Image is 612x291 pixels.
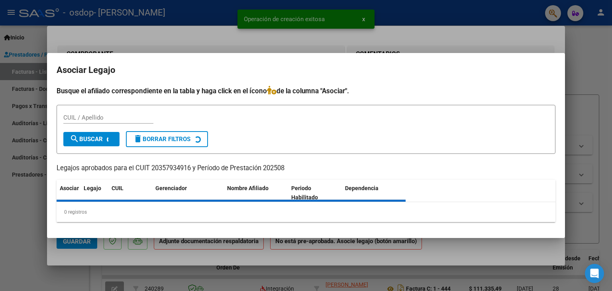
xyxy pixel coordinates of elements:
[57,63,555,78] h2: Asociar Legajo
[60,185,79,191] span: Asociar
[80,180,108,206] datatable-header-cell: Legajo
[57,202,555,222] div: 0 registros
[133,134,143,144] mat-icon: delete
[152,180,224,206] datatable-header-cell: Gerenciador
[108,180,152,206] datatable-header-cell: CUIL
[57,163,555,173] p: Legajos aprobados para el CUIT 20357934916 y Período de Prestación 202508
[57,86,555,96] h4: Busque el afiliado correspondiente en la tabla y haga click en el ícono de la columna "Asociar".
[585,264,604,283] div: Open Intercom Messenger
[288,180,342,206] datatable-header-cell: Periodo Habilitado
[84,185,101,191] span: Legajo
[133,136,190,143] span: Borrar Filtros
[155,185,187,191] span: Gerenciador
[342,180,406,206] datatable-header-cell: Dependencia
[291,185,318,201] span: Periodo Habilitado
[70,136,103,143] span: Buscar
[112,185,124,191] span: CUIL
[126,131,208,147] button: Borrar Filtros
[57,180,80,206] datatable-header-cell: Asociar
[70,134,79,144] mat-icon: search
[227,185,269,191] span: Nombre Afiliado
[63,132,120,146] button: Buscar
[224,180,288,206] datatable-header-cell: Nombre Afiliado
[345,185,379,191] span: Dependencia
